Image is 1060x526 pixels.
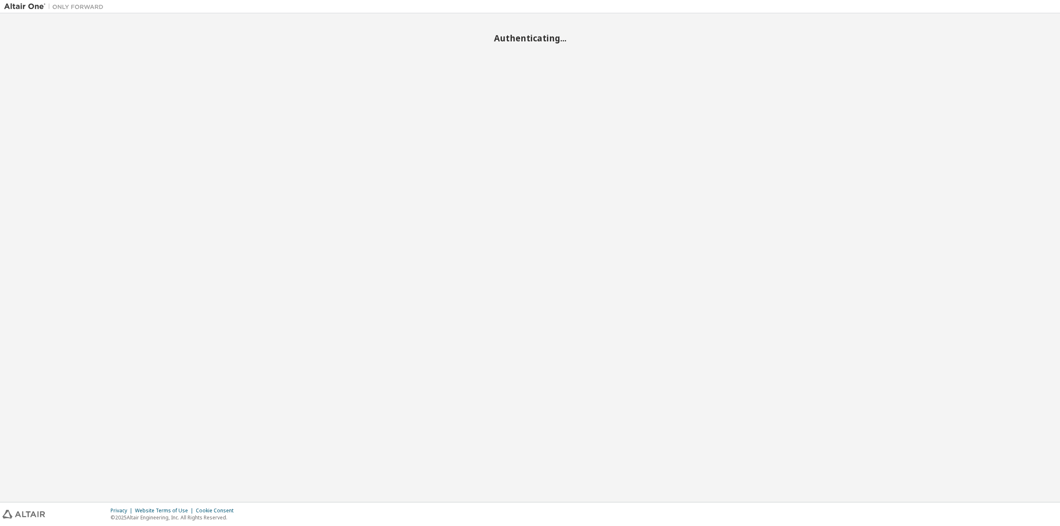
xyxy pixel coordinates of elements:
img: Altair One [4,2,108,11]
div: Website Terms of Use [135,507,196,514]
img: altair_logo.svg [2,510,45,519]
h2: Authenticating... [4,33,1056,43]
div: Cookie Consent [196,507,238,514]
p: © 2025 Altair Engineering, Inc. All Rights Reserved. [111,514,238,521]
div: Privacy [111,507,135,514]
